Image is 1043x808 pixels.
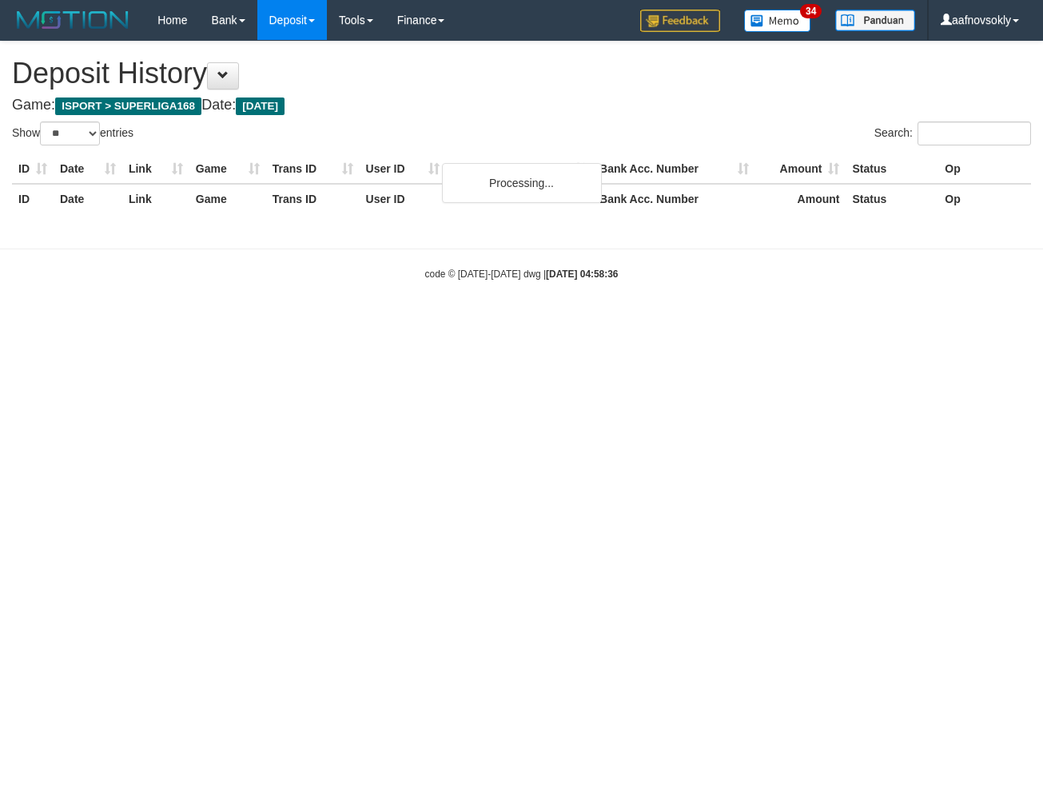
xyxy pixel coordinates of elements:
[593,184,755,213] th: Bank Acc. Number
[54,154,122,184] th: Date
[266,184,360,213] th: Trans ID
[360,184,447,213] th: User ID
[442,163,602,203] div: Processing...
[755,154,846,184] th: Amount
[846,184,938,213] th: Status
[640,10,720,32] img: Feedback.jpg
[12,8,133,32] img: MOTION_logo.png
[755,184,846,213] th: Amount
[938,184,1031,213] th: Op
[938,154,1031,184] th: Op
[874,121,1031,145] label: Search:
[122,184,189,213] th: Link
[236,98,285,115] span: [DATE]
[12,184,54,213] th: ID
[846,154,938,184] th: Status
[40,121,100,145] select: Showentries
[918,121,1031,145] input: Search:
[54,184,122,213] th: Date
[546,269,618,280] strong: [DATE] 04:58:36
[122,154,189,184] th: Link
[835,10,915,31] img: panduan.png
[800,4,822,18] span: 34
[12,98,1031,113] h4: Game: Date:
[744,10,811,32] img: Button%20Memo.svg
[266,154,360,184] th: Trans ID
[189,184,266,213] th: Game
[446,154,593,184] th: Bank Acc. Name
[55,98,201,115] span: ISPORT > SUPERLIGA168
[189,154,266,184] th: Game
[360,154,447,184] th: User ID
[12,121,133,145] label: Show entries
[12,58,1031,90] h1: Deposit History
[593,154,755,184] th: Bank Acc. Number
[12,154,54,184] th: ID
[425,269,619,280] small: code © [DATE]-[DATE] dwg |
